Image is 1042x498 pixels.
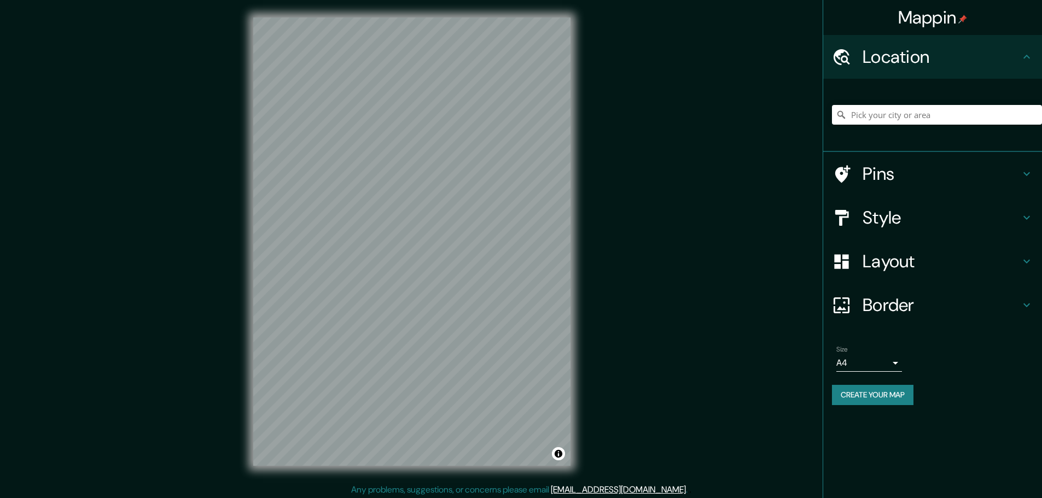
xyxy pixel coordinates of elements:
[823,283,1042,327] div: Border
[958,15,967,24] img: pin-icon.png
[863,250,1020,272] h4: Layout
[863,46,1020,68] h4: Location
[863,294,1020,316] h4: Border
[823,35,1042,79] div: Location
[898,7,968,28] h4: Mappin
[253,17,571,466] canvas: Map
[552,447,565,460] button: Toggle attribution
[863,163,1020,185] h4: Pins
[832,385,913,405] button: Create your map
[823,239,1042,283] div: Layout
[351,483,688,496] p: Any problems, suggestions, or concerns please email .
[945,455,1030,486] iframe: Help widget launcher
[836,354,902,372] div: A4
[823,152,1042,196] div: Pins
[863,207,1020,229] h4: Style
[836,345,848,354] label: Size
[551,484,686,495] a: [EMAIL_ADDRESS][DOMAIN_NAME]
[823,196,1042,239] div: Style
[688,483,689,496] div: .
[689,483,691,496] div: .
[832,105,1042,125] input: Pick your city or area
